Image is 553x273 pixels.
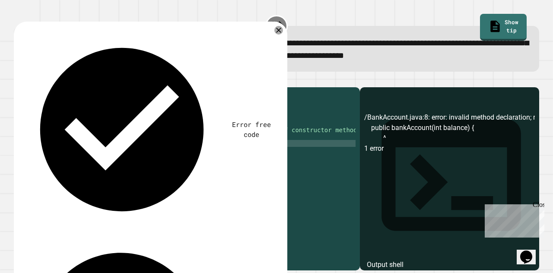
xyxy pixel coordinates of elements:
a: Show tip [480,14,527,41]
div: Chat with us now!Close [3,3,60,55]
iframe: chat widget [517,238,544,264]
div: /BankAccount.java:8: error: invalid method declaration; return type required public bankAccount(i... [364,112,535,270]
iframe: chat widget [481,201,544,238]
div: Error free code [229,120,274,140]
